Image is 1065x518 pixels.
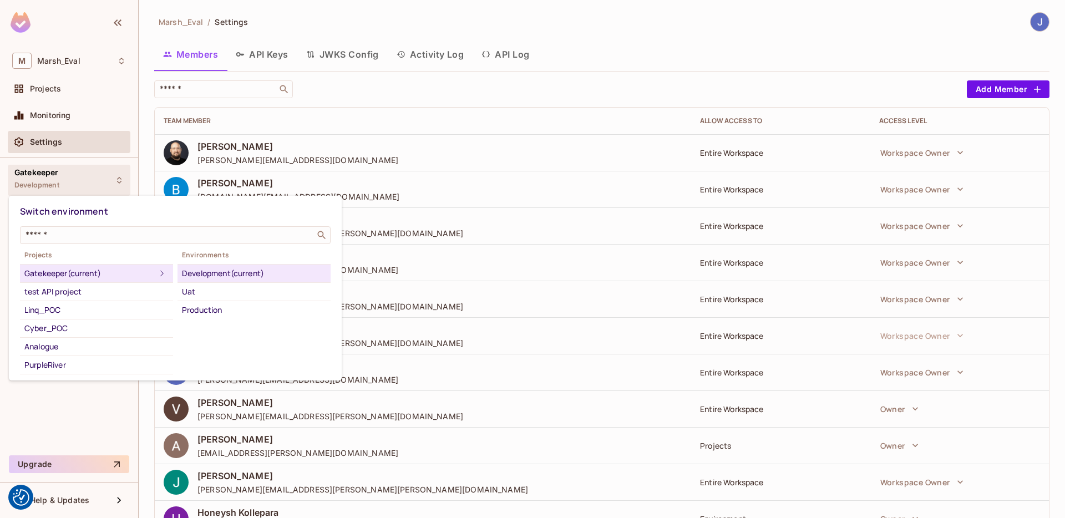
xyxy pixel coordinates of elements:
div: PurpleRiver [24,358,169,372]
div: Development (current) [182,267,326,280]
span: Environments [177,251,331,260]
div: Cyber_POC [24,322,169,335]
img: Revisit consent button [13,489,29,506]
div: Gatekeeper (current) [24,267,155,280]
div: Analogue [24,340,169,353]
div: Uat [182,285,326,298]
div: test API project [24,285,169,298]
span: Switch environment [20,205,108,217]
button: Consent Preferences [13,489,29,506]
span: Projects [20,251,173,260]
div: Production [182,303,326,317]
div: Linq_POC [24,303,169,317]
